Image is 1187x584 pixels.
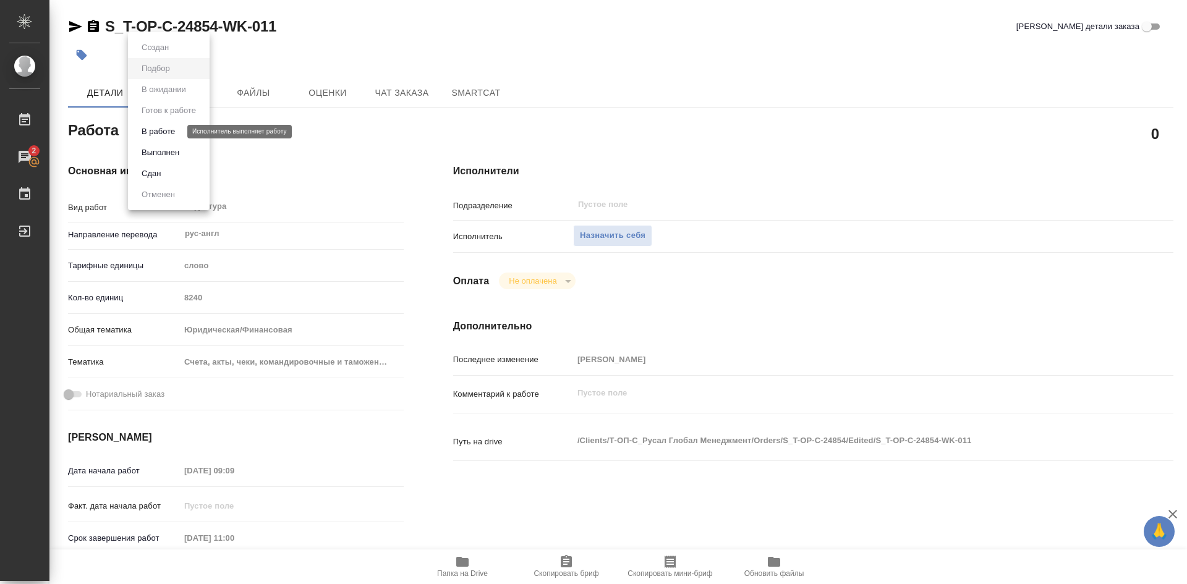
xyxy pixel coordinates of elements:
button: Выполнен [138,146,183,159]
button: Готов к работе [138,104,200,117]
button: Создан [138,41,172,54]
button: В работе [138,125,179,138]
button: Сдан [138,167,164,180]
button: Подбор [138,62,174,75]
button: Отменен [138,188,179,201]
button: В ожидании [138,83,190,96]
